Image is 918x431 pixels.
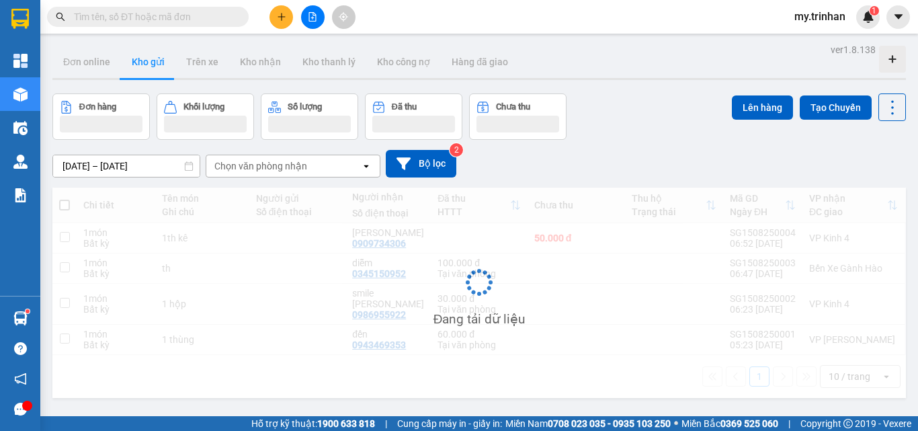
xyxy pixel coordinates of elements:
[366,46,441,78] button: Kho công nợ
[385,416,387,431] span: |
[496,102,530,112] div: Chưa thu
[261,93,358,140] button: Số lượng
[121,46,175,78] button: Kho gửi
[831,42,876,57] div: ver 1.8.138
[732,95,793,120] button: Lên hàng
[784,8,856,25] span: my.trinhan
[251,416,375,431] span: Hỗ trợ kỹ thuật:
[13,311,28,325] img: warehouse-icon
[862,11,874,23] img: icon-new-feature
[308,12,317,22] span: file-add
[14,403,27,416] span: message
[13,188,28,202] img: solution-icon
[397,416,502,431] span: Cung cấp máy in - giấy in:
[11,9,29,29] img: logo-vxr
[386,150,456,178] button: Bộ lọc
[269,5,293,29] button: plus
[14,342,27,355] span: question-circle
[469,93,567,140] button: Chưa thu
[13,54,28,68] img: dashboard-icon
[277,12,286,22] span: plus
[548,418,671,429] strong: 0708 023 035 - 0935 103 250
[450,143,463,157] sup: 2
[56,12,65,22] span: search
[870,6,879,15] sup: 1
[788,416,790,431] span: |
[14,373,27,385] span: notification
[872,6,876,15] span: 1
[157,93,254,140] button: Khối lượng
[229,46,292,78] button: Kho nhận
[681,416,778,431] span: Miền Bắc
[74,9,233,24] input: Tìm tên, số ĐT hoặc mã đơn
[879,46,906,73] div: Tạo kho hàng mới
[301,5,325,29] button: file-add
[13,121,28,135] img: warehouse-icon
[720,418,778,429] strong: 0369 525 060
[52,93,150,140] button: Đơn hàng
[886,5,910,29] button: caret-down
[13,155,28,169] img: warehouse-icon
[392,102,417,112] div: Đã thu
[53,155,200,177] input: Select a date range.
[339,12,348,22] span: aim
[361,161,372,171] svg: open
[433,309,526,329] div: Đang tải dữ liệu
[183,102,224,112] div: Khối lượng
[13,87,28,102] img: warehouse-icon
[214,159,307,173] div: Chọn văn phòng nhận
[79,102,116,112] div: Đơn hàng
[26,309,30,313] sup: 1
[365,93,462,140] button: Đã thu
[288,102,322,112] div: Số lượng
[843,419,853,428] span: copyright
[892,11,905,23] span: caret-down
[441,46,519,78] button: Hàng đã giao
[292,46,366,78] button: Kho thanh lý
[800,95,872,120] button: Tạo Chuyến
[317,418,375,429] strong: 1900 633 818
[175,46,229,78] button: Trên xe
[505,416,671,431] span: Miền Nam
[332,5,356,29] button: aim
[674,421,678,426] span: ⚪️
[52,46,121,78] button: Đơn online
